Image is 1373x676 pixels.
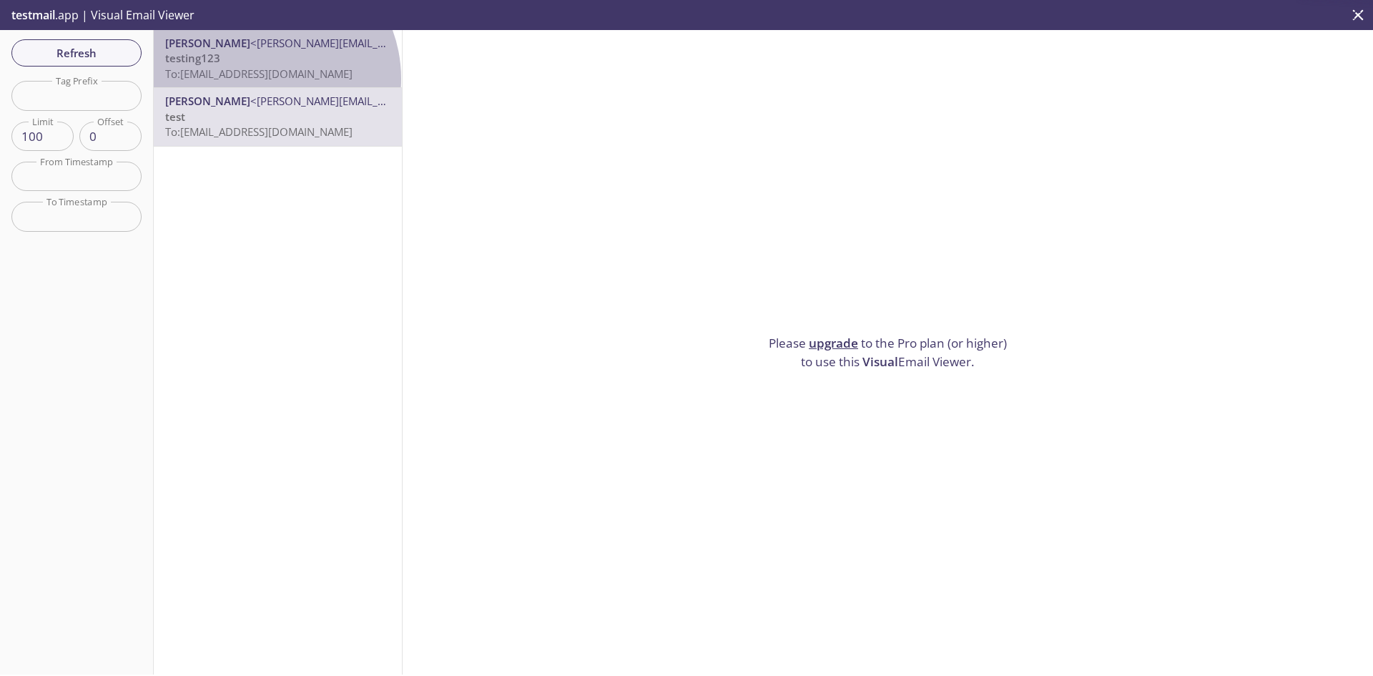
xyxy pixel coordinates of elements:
[154,30,402,147] nav: emails
[165,36,250,50] span: [PERSON_NAME]
[154,88,402,145] div: [PERSON_NAME]<[PERSON_NAME][EMAIL_ADDRESS][DOMAIN_NAME]>testTo:[EMAIL_ADDRESS][DOMAIN_NAME]
[165,109,185,124] span: test
[809,335,858,351] a: upgrade
[23,44,130,62] span: Refresh
[165,124,353,139] span: To: [EMAIL_ADDRESS][DOMAIN_NAME]
[165,67,353,81] span: To: [EMAIL_ADDRESS][DOMAIN_NAME]
[862,353,898,370] span: Visual
[250,94,518,108] span: <[PERSON_NAME][EMAIL_ADDRESS][DOMAIN_NAME]>
[763,334,1013,371] p: Please to the Pro plan (or higher) to use this Email Viewer.
[165,51,220,65] span: testing123
[11,39,142,67] button: Refresh
[154,30,402,87] div: [PERSON_NAME]<[PERSON_NAME][EMAIL_ADDRESS][DOMAIN_NAME]>testing123To:[EMAIL_ADDRESS][DOMAIN_NAME]
[250,36,518,50] span: <[PERSON_NAME][EMAIL_ADDRESS][DOMAIN_NAME]>
[165,94,250,108] span: [PERSON_NAME]
[11,7,55,23] span: testmail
